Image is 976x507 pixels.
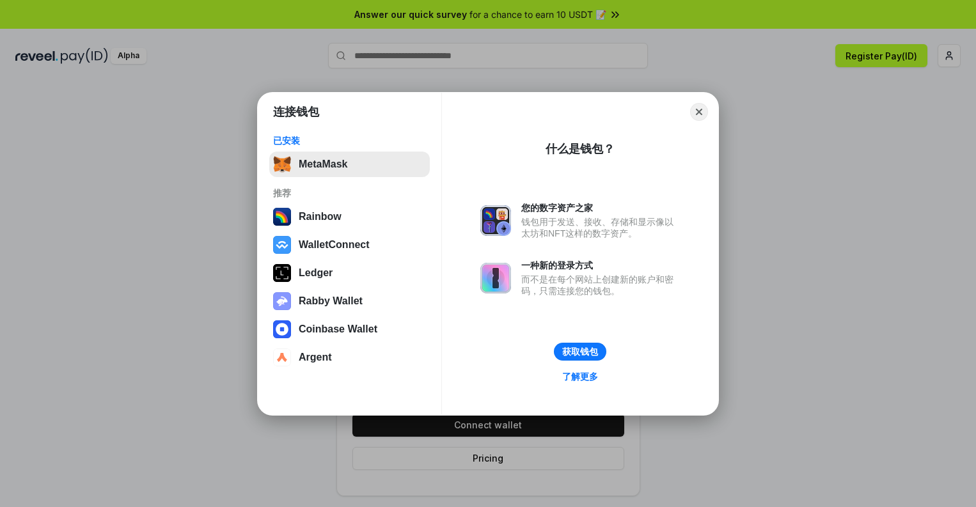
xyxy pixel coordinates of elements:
a: 了解更多 [555,368,606,385]
div: 了解更多 [562,371,598,382]
button: Ledger [269,260,430,286]
img: svg+xml,%3Csvg%20xmlns%3D%22http%3A%2F%2Fwww.w3.org%2F2000%2Fsvg%22%20width%3D%2228%22%20height%3... [273,264,291,282]
button: MetaMask [269,152,430,177]
div: Argent [299,352,332,363]
div: MetaMask [299,159,347,170]
button: Close [690,103,708,121]
div: 而不是在每个网站上创建新的账户和密码，只需连接您的钱包。 [521,274,680,297]
img: svg+xml,%3Csvg%20fill%3D%22none%22%20height%3D%2233%22%20viewBox%3D%220%200%2035%2033%22%20width%... [273,155,291,173]
div: 一种新的登录方式 [521,260,680,271]
img: svg+xml,%3Csvg%20width%3D%2228%22%20height%3D%2228%22%20viewBox%3D%220%200%2028%2028%22%20fill%3D... [273,348,291,366]
div: 获取钱包 [562,346,598,357]
div: 什么是钱包？ [546,141,615,157]
img: svg+xml,%3Csvg%20xmlns%3D%22http%3A%2F%2Fwww.w3.org%2F2000%2Fsvg%22%20fill%3D%22none%22%20viewBox... [480,263,511,293]
img: svg+xml,%3Csvg%20xmlns%3D%22http%3A%2F%2Fwww.w3.org%2F2000%2Fsvg%22%20fill%3D%22none%22%20viewBox... [273,292,291,310]
div: Rainbow [299,211,342,222]
button: Coinbase Wallet [269,316,430,342]
button: WalletConnect [269,232,430,258]
div: 已安装 [273,135,426,146]
h1: 连接钱包 [273,104,319,120]
img: svg+xml,%3Csvg%20width%3D%22120%22%20height%3D%22120%22%20viewBox%3D%220%200%20120%20120%22%20fil... [273,208,291,226]
div: Coinbase Wallet [299,324,377,335]
img: svg+xml,%3Csvg%20xmlns%3D%22http%3A%2F%2Fwww.w3.org%2F2000%2Fsvg%22%20fill%3D%22none%22%20viewBox... [480,205,511,236]
div: 钱包用于发送、接收、存储和显示像以太坊和NFT这样的数字资产。 [521,216,680,239]
img: svg+xml,%3Csvg%20width%3D%2228%22%20height%3D%2228%22%20viewBox%3D%220%200%2028%2028%22%20fill%3D... [273,236,291,254]
div: 推荐 [273,187,426,199]
button: Argent [269,345,430,370]
button: Rabby Wallet [269,288,430,314]
button: Rainbow [269,204,430,230]
img: svg+xml,%3Csvg%20width%3D%2228%22%20height%3D%2228%22%20viewBox%3D%220%200%2028%2028%22%20fill%3D... [273,320,291,338]
div: Rabby Wallet [299,295,363,307]
div: 您的数字资产之家 [521,202,680,214]
div: WalletConnect [299,239,370,251]
div: Ledger [299,267,333,279]
button: 获取钱包 [554,343,606,361]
